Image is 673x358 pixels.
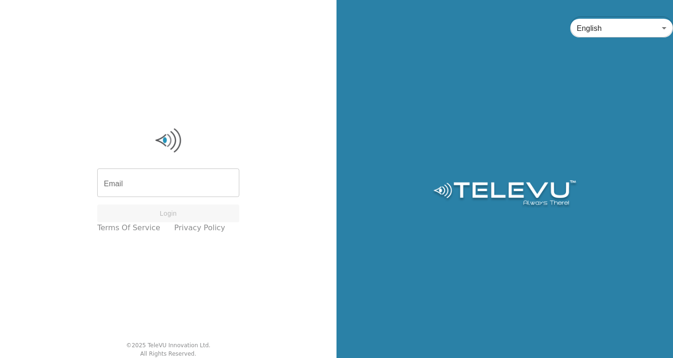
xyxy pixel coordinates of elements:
[97,126,239,154] img: Logo
[432,180,577,208] img: Logo
[97,222,160,234] a: Terms of Service
[140,350,196,358] div: All Rights Reserved.
[126,341,211,350] div: © 2025 TeleVU Innovation Ltd.
[174,222,225,234] a: Privacy Policy
[570,15,673,41] div: English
